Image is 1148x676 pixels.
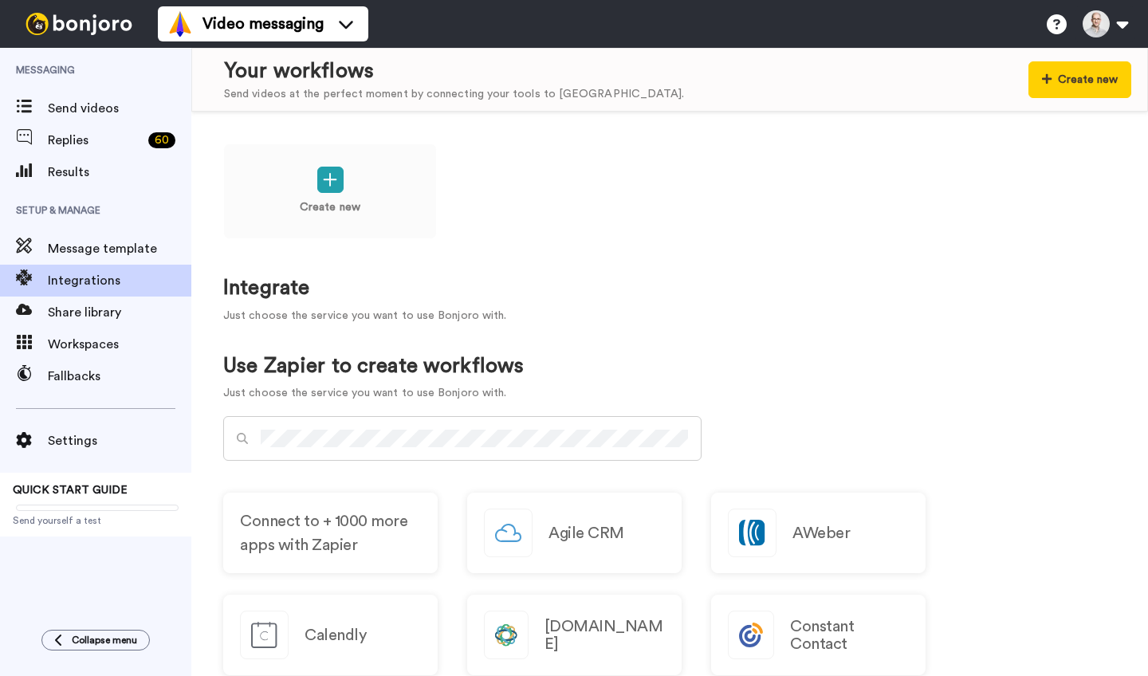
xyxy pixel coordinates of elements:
a: Create new [223,143,437,239]
h2: AWeber [792,525,850,542]
span: Fallbacks [48,367,191,386]
h2: Calendly [305,627,366,644]
span: Connect to + 1000 more apps with Zapier [240,509,421,557]
a: Calendly [223,595,438,675]
span: Workspaces [48,335,191,354]
span: QUICK START GUIDE [13,485,128,496]
button: Collapse menu [41,630,150,650]
div: 60 [148,132,175,148]
span: Send videos [48,99,191,118]
img: vm-color.svg [167,11,193,37]
div: Send videos at the perfect moment by connecting your tools to [GEOGRAPHIC_DATA]. [224,86,684,103]
img: logo_aweber.svg [729,509,776,556]
p: Create new [300,199,360,216]
h2: [DOMAIN_NAME] [545,618,665,653]
span: Collapse menu [72,634,137,647]
img: logo_calendly.svg [241,611,288,658]
a: [DOMAIN_NAME] [467,595,682,675]
h2: Agile CRM [548,525,624,542]
h1: Use Zapier to create workflows [223,355,524,378]
span: Integrations [48,271,191,290]
p: Just choose the service you want to use Bonjoro with. [223,385,524,402]
img: logo_constant_contact.svg [729,611,773,658]
span: Replies [48,131,142,150]
img: bj-logo-header-white.svg [19,13,139,35]
img: logo_agile_crm.svg [485,509,532,556]
p: Just choose the service you want to use Bonjoro with. [223,308,1116,324]
a: Connect to + 1000 more apps with Zapier [223,493,438,573]
h1: Integrate [223,277,1116,300]
a: AWeber [711,493,926,573]
span: Video messaging [202,13,324,35]
span: Settings [48,431,191,450]
a: Constant Contact [711,595,926,675]
img: logo_closecom.svg [485,611,528,658]
a: Agile CRM [467,493,682,573]
button: Create new [1028,61,1131,98]
div: Your workflows [224,57,684,86]
span: Message template [48,239,191,258]
h2: Constant Contact [790,618,909,653]
span: Send yourself a test [13,514,179,527]
span: Share library [48,303,191,322]
span: Results [48,163,191,182]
